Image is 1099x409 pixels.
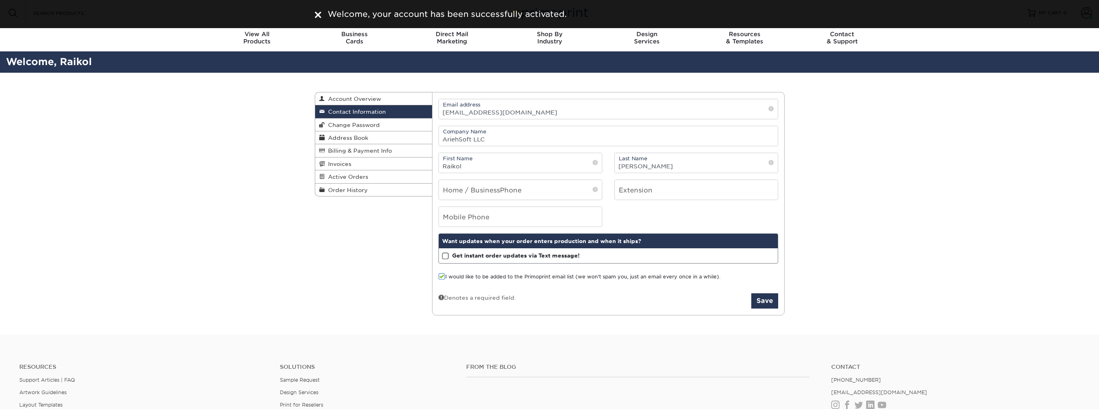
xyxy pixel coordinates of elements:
[696,31,793,38] span: Resources
[325,108,386,115] span: Contact Information
[306,31,403,45] div: Cards
[751,293,778,309] button: Save
[793,31,891,45] div: & Support
[793,31,891,38] span: Contact
[793,26,891,51] a: Contact& Support
[208,31,306,38] span: View All
[306,26,403,51] a: BusinessCards
[325,122,380,128] span: Change Password
[501,31,598,38] span: Shop By
[315,184,432,196] a: Order History
[403,31,501,45] div: Marketing
[19,389,67,395] a: Artwork Guidelines
[325,96,381,102] span: Account Overview
[280,402,323,408] a: Print for Resellers
[19,377,75,383] a: Support Articles | FAQ
[501,26,598,51] a: Shop ByIndustry
[598,31,696,45] div: Services
[438,273,720,281] label: I would like to be added to the Primoprint email list (we won't spam you, just an email every onc...
[403,31,501,38] span: Direct Mail
[208,31,306,45] div: Products
[325,187,368,193] span: Order History
[315,12,321,18] img: close
[280,377,320,383] a: Sample Request
[466,364,809,370] h4: From the Blog
[19,364,268,370] h4: Resources
[325,135,368,141] span: Address Book
[501,31,598,45] div: Industry
[325,147,392,154] span: Billing & Payment Info
[315,119,432,131] a: Change Password
[280,389,318,395] a: Design Services
[315,170,432,183] a: Active Orders
[831,377,881,383] a: [PHONE_NUMBER]
[315,92,432,105] a: Account Overview
[598,31,696,38] span: Design
[325,174,368,180] span: Active Orders
[696,26,793,51] a: Resources& Templates
[403,26,501,51] a: Direct MailMarketing
[280,364,454,370] h4: Solutions
[19,402,63,408] a: Layout Templates
[208,26,306,51] a: View AllProducts
[315,131,432,144] a: Address Book
[452,252,580,259] strong: Get instant order updates via Text message!
[438,293,516,302] div: Denotes a required field.
[696,31,793,45] div: & Templates
[315,157,432,170] a: Invoices
[306,31,403,38] span: Business
[315,144,432,157] a: Billing & Payment Info
[831,364,1080,370] a: Contact
[315,105,432,118] a: Contact Information
[328,9,567,19] span: Welcome, your account has been successfully activated.
[439,234,778,248] div: Want updates when your order enters production and when it ships?
[831,389,927,395] a: [EMAIL_ADDRESS][DOMAIN_NAME]
[598,26,696,51] a: DesignServices
[325,161,351,167] span: Invoices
